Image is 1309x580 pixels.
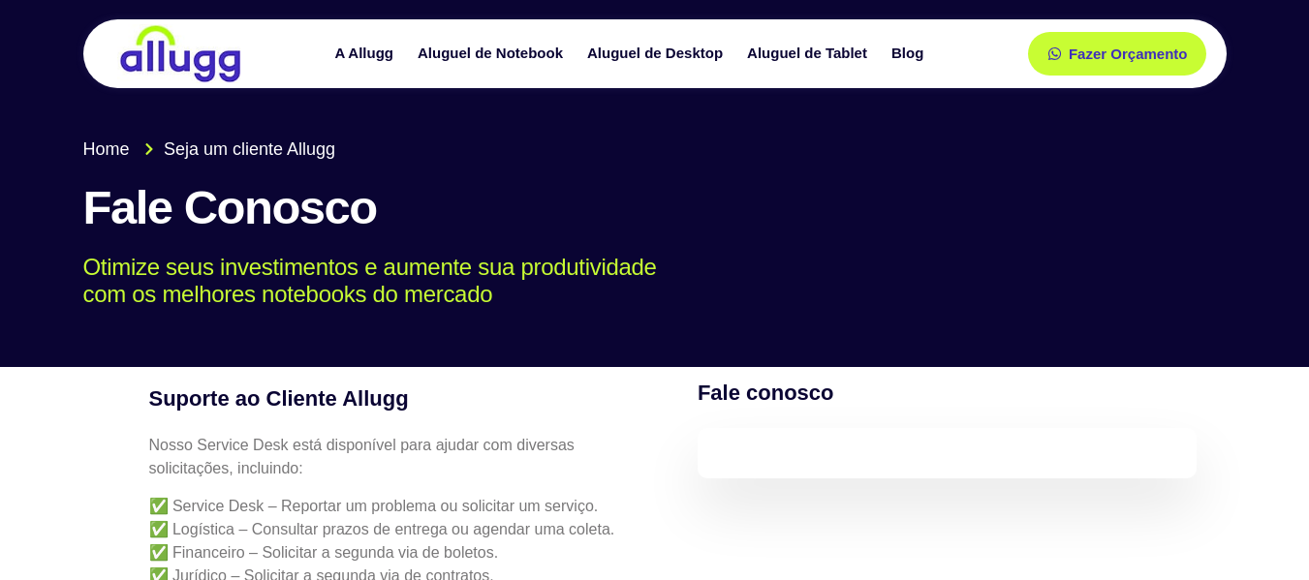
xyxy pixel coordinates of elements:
img: locação de TI é Allugg [117,24,243,83]
h1: Fale Conosco [83,182,1227,234]
a: Blog [882,37,938,71]
a: A Allugg [325,37,408,71]
a: Aluguel de Tablet [737,37,882,71]
h4: Fale conosco [698,377,1198,409]
a: Aluguel de Notebook [408,37,577,71]
a: Aluguel de Desktop [577,37,737,71]
span: Fazer Orçamento [1069,46,1188,61]
p: Nosso Service Desk está disponível para ajudar com diversas solicitações, incluindo: [149,434,641,480]
a: Fazer Orçamento [1028,32,1207,76]
h4: Suporte ao Cliente Allugg [149,382,641,414]
span: Home [83,137,130,163]
span: Seja um cliente Allugg [159,137,335,163]
p: Otimize seus investimentos e aumente sua produtividade com os melhores notebooks do mercado [83,254,1199,310]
